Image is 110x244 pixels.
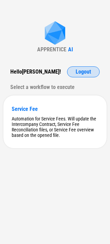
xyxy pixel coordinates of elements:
img: Apprentice AI [41,21,69,46]
button: Logout [67,66,100,77]
div: Service Fee [12,106,98,112]
div: Select a workflow to execute [10,82,100,93]
div: APPRENTICE [37,46,66,53]
span: Logout [76,69,91,75]
div: Automation for Service Fees. Will update the Intercompany Contract, Service Fee Reconciliation fi... [12,116,98,138]
div: Hello [PERSON_NAME] ! [10,66,61,77]
div: AI [68,46,73,53]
